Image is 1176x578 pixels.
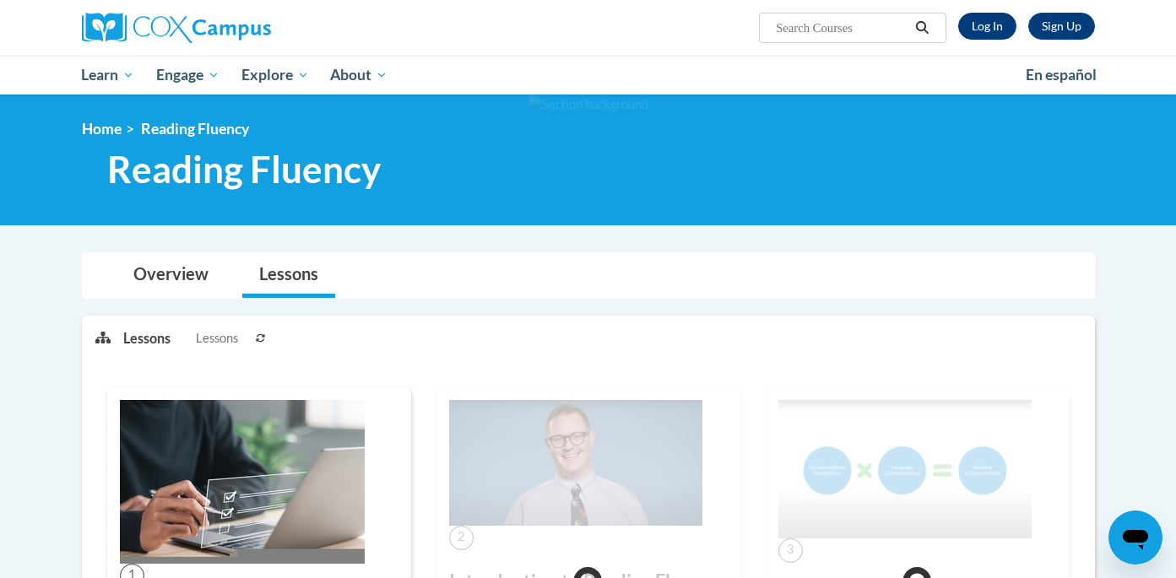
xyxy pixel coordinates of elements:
[330,65,387,85] span: About
[1026,66,1097,84] span: En español
[141,120,249,138] span: Reading Fluency
[449,526,474,550] span: 2
[230,56,320,95] a: Explore
[1028,13,1095,40] a: Register
[81,65,134,85] span: Learn
[82,13,403,43] a: Cox Campus
[71,56,146,95] a: Learn
[1108,510,1162,564] iframe: Button to launch messaging window
[107,147,381,192] span: Reading Fluency
[145,56,230,95] a: Engage
[117,253,225,298] a: Overview
[449,400,702,526] img: Course Image
[82,13,271,43] img: Cox Campus
[958,13,1016,40] a: Log In
[778,538,803,563] span: 3
[196,329,238,348] span: Lessons
[241,65,309,85] span: Explore
[1015,57,1108,93] a: En español
[774,18,909,38] input: Search Courses
[156,65,219,85] span: Engage
[82,120,122,138] a: Home
[319,56,398,95] a: About
[123,329,171,348] p: Lessons
[242,253,335,298] a: Lessons
[778,400,1032,538] img: Course Image
[57,56,1120,95] div: Main menu
[120,400,365,564] img: Course Image
[909,18,935,38] button: Search
[528,95,648,114] img: Section background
